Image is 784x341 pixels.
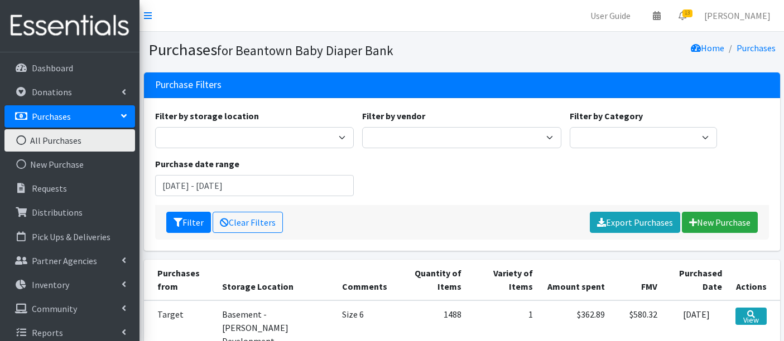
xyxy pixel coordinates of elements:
[735,308,767,325] a: View
[4,298,135,320] a: Community
[32,111,71,122] p: Purchases
[215,260,335,300] th: Storage Location
[4,57,135,79] a: Dashboard
[612,260,664,300] th: FMV
[362,109,425,123] label: Filter by vendor
[4,105,135,128] a: Purchases
[155,109,259,123] label: Filter by storage location
[32,183,67,194] p: Requests
[217,42,393,59] small: for Beantown Baby Diaper Bank
[729,260,780,300] th: Actions
[155,157,239,170] label: Purchase date range
[32,231,110,242] p: Pick Ups & Deliveries
[166,212,211,233] button: Filter
[4,177,135,199] a: Requests
[4,226,135,248] a: Pick Ups & Deliveries
[695,4,780,27] a: [PERSON_NAME]
[581,4,639,27] a: User Guide
[32,86,72,98] p: Donations
[32,327,63,338] p: Reports
[664,260,729,300] th: Purchased Date
[155,79,222,91] h3: Purchase Filters
[540,260,611,300] th: Amount spent
[335,260,405,300] th: Comments
[213,212,283,233] a: Clear Filters
[468,260,540,300] th: Variety of Items
[405,260,468,300] th: Quantity of Items
[4,129,135,152] a: All Purchases
[691,42,724,53] a: Home
[682,9,692,17] span: 13
[32,303,77,314] p: Community
[4,274,135,296] a: Inventory
[570,109,643,123] label: Filter by Category
[737,42,776,53] a: Purchases
[4,153,135,176] a: New Purchase
[4,81,135,103] a: Donations
[32,62,73,74] p: Dashboard
[144,260,215,300] th: Purchases from
[4,250,135,272] a: Partner Agencies
[32,255,97,266] p: Partner Agencies
[4,201,135,223] a: Distributions
[682,212,758,233] a: New Purchase
[148,40,458,60] h1: Purchases
[32,207,83,218] p: Distributions
[670,4,695,27] a: 13
[4,7,135,45] img: HumanEssentials
[32,279,69,290] p: Inventory
[155,175,354,196] input: January 1, 2011 - December 31, 2011
[590,212,680,233] a: Export Purchases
